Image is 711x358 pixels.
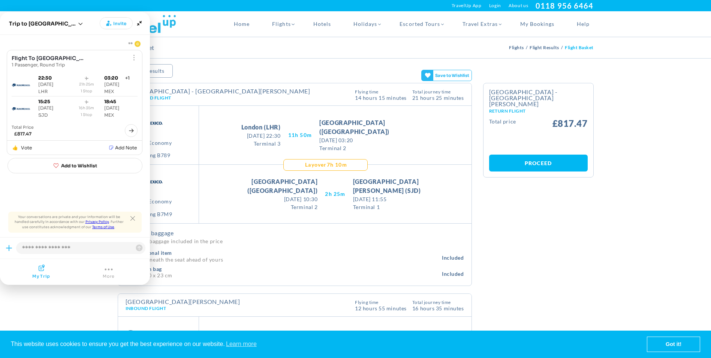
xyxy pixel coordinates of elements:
[355,90,407,94] span: Flying Time
[126,140,193,153] div: AM0008 Economy (BASICA)
[241,123,281,132] span: London (LHR)
[412,94,464,101] span: 21 hours 25 Minutes
[302,11,342,37] a: Hotels
[509,11,566,37] a: My Bookings
[412,90,464,94] span: Total Journey Time
[208,177,317,195] span: [GEOGRAPHIC_DATA] ([GEOGRAPHIC_DATA])
[133,272,442,278] p: 55 x 40 x 23 cm
[536,1,593,10] a: 0118 956 6464
[442,270,464,278] span: Included
[355,94,407,101] span: 14 Hours 15 Minutes
[319,144,429,152] span: Terminal 2
[552,119,588,128] span: £817.47
[319,136,429,144] span: [DATE] 03:20
[305,161,326,168] span: Layover
[353,203,463,211] span: Terminal 1
[325,190,345,198] span: 2H 25M
[126,299,240,305] h4: [GEOGRAPHIC_DATA][PERSON_NAME]
[223,11,261,37] a: Home
[208,195,317,203] span: [DATE] 10:30
[126,229,464,237] h4: Included baggage
[126,322,163,344] img: AM.png
[388,11,451,37] a: Escorted Tours
[288,131,312,139] span: 11H 50M
[126,152,193,159] div: Type Boeing B789
[489,134,588,147] iframe: PayPal Message 1
[126,305,166,311] span: Inbound Flight
[442,254,464,262] span: Included
[319,118,429,136] span: [GEOGRAPHIC_DATA] ([GEOGRAPHIC_DATA])
[133,250,442,256] h4: 1 personal item
[355,300,407,305] span: Flying Time
[126,237,464,245] p: The total baggage included in the price
[241,140,281,147] span: Terminal 3
[451,11,509,37] a: Travel Extras
[489,155,588,171] a: Proceed
[11,338,647,350] span: This website uses cookies to ensure you get the best experience on our website.
[566,11,593,37] a: Help
[489,89,588,113] h2: [GEOGRAPHIC_DATA] - [GEOGRAPHIC_DATA][PERSON_NAME]
[489,109,588,113] small: Return Flight
[126,211,193,218] div: Type Boeing B7M9
[412,305,464,311] span: 16 hours 35 Minutes
[421,70,472,81] gamitee-button: Get your friends' opinions
[530,45,561,50] a: Flight Results
[509,45,525,50] a: Flights
[208,329,317,347] span: [GEOGRAPHIC_DATA][PERSON_NAME] (SJD)
[225,338,258,350] a: learn more about cookies
[133,256,442,262] p: Fits beneath the seat ahead of yours
[489,119,516,128] small: Total Price
[565,37,593,58] li: Flight Basket
[126,88,310,94] h4: [GEOGRAPHIC_DATA] - [GEOGRAPHIC_DATA][PERSON_NAME]
[303,161,347,168] div: 7H 10M
[353,329,463,347] span: [GEOGRAPHIC_DATA] ([GEOGRAPHIC_DATA])
[208,203,317,211] span: Terminal 2
[355,305,407,311] span: 12 Hours 55 Minutes
[261,11,302,37] a: Flights
[353,177,463,195] span: [GEOGRAPHIC_DATA][PERSON_NAME] (SJD)
[126,199,193,211] div: AM0382 Economy (BASICA)
[647,337,700,352] a: dismiss cookie message
[241,132,281,140] span: [DATE] 22:30
[342,11,388,37] a: Holidays
[133,266,442,272] h4: 1 cabin bag
[412,300,464,305] span: Total Journey Time
[353,195,463,203] span: [DATE] 11:55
